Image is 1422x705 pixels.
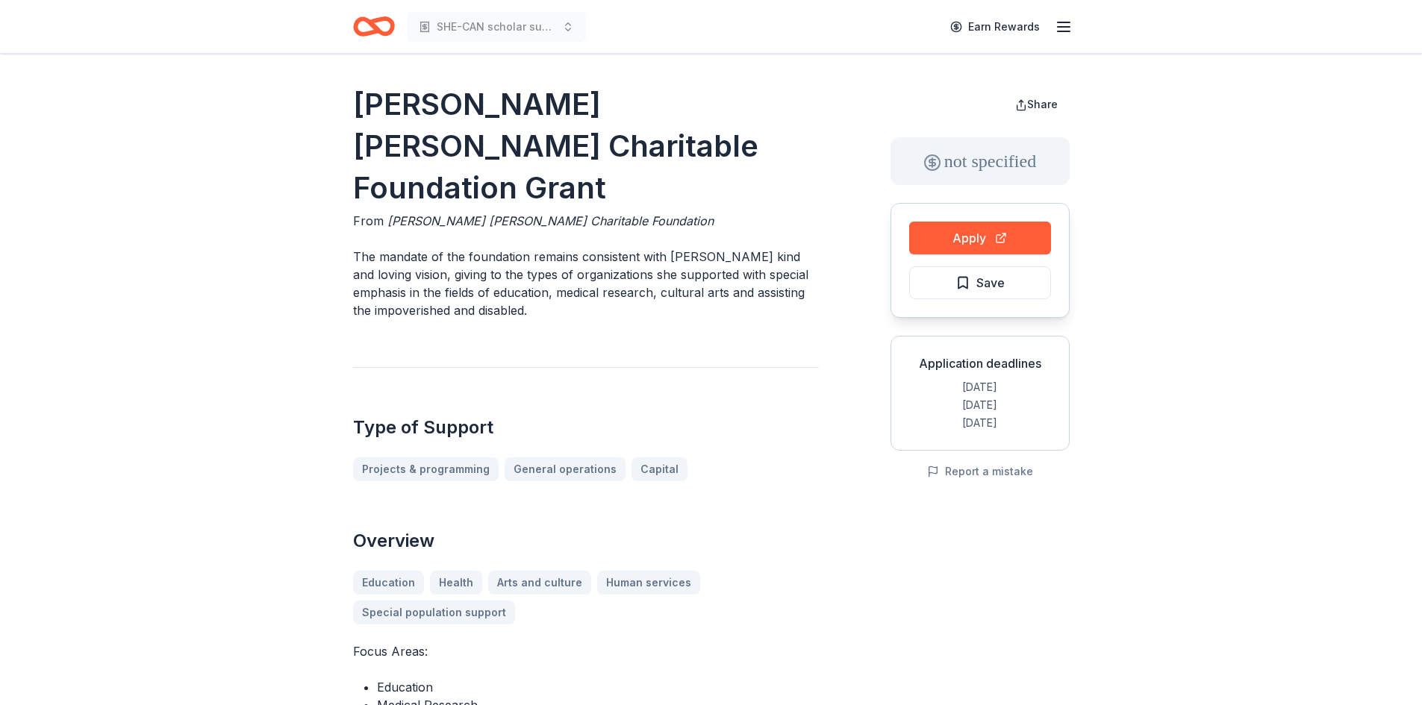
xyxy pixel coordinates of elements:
[353,529,819,553] h2: Overview
[377,678,819,696] li: Education
[437,18,556,36] span: SHE-CAN scholar supplies
[909,266,1051,299] button: Save
[909,222,1051,254] button: Apply
[353,457,499,481] a: Projects & programming
[353,212,819,230] div: From
[353,84,819,209] h1: [PERSON_NAME] [PERSON_NAME] Charitable Foundation Grant
[353,248,819,319] p: The mandate of the foundation remains consistent with [PERSON_NAME] kind and loving vision, givin...
[353,642,819,660] p: Focus Areas:
[903,378,1057,396] div: [DATE]
[976,273,1005,292] span: Save
[353,9,395,44] a: Home
[1003,90,1070,119] button: Share
[387,213,714,228] span: [PERSON_NAME] [PERSON_NAME] Charitable Foundation
[1027,98,1058,110] span: Share
[927,463,1033,480] button: Report a mistake
[505,457,626,481] a: General operations
[903,414,1057,432] div: [DATE]
[903,354,1057,372] div: Application deadlines
[891,137,1070,185] div: not specified
[941,13,1049,40] a: Earn Rewards
[632,457,687,481] a: Capital
[903,396,1057,414] div: [DATE]
[353,416,819,439] h2: Type of Support
[407,12,586,42] button: SHE-CAN scholar supplies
